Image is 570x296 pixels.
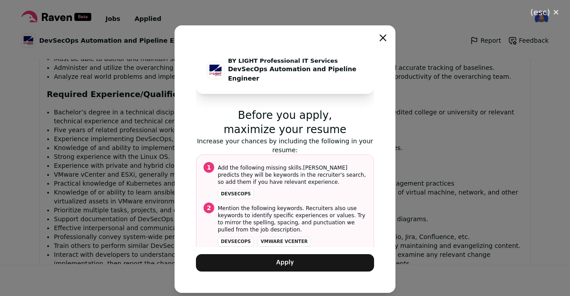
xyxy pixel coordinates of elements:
span: 1 [204,162,214,173]
span: . Recruiters also use keywords to identify specific experiences or values. Try to mirror the spel... [218,205,366,233]
li: DevSecOps [218,237,254,247]
span: [PERSON_NAME] predicts they will be keywords in the recruiter's search, so add them if you have r... [218,164,366,186]
img: c232eb79770134432e423e7e9beb36b81222e231d956a812e639ac38212303b3.jpg [207,62,224,79]
li: DevSecOps [218,189,254,199]
li: VMware vCenter [257,237,311,247]
p: Increase your chances by including the following in your resume: [196,137,374,154]
span: Mention the following keywords [218,205,302,211]
button: Apply [196,254,374,272]
span: Add the following missing skills. [218,165,303,171]
button: Close modal [520,3,570,22]
p: Before you apply, maximize your resume [196,108,374,137]
button: Close modal [379,34,387,41]
p: DevSecOps Automation and Pipeline Engineer [228,65,363,83]
p: BY LIGHT Professional IT Services [228,57,363,65]
span: 2 [204,203,214,213]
